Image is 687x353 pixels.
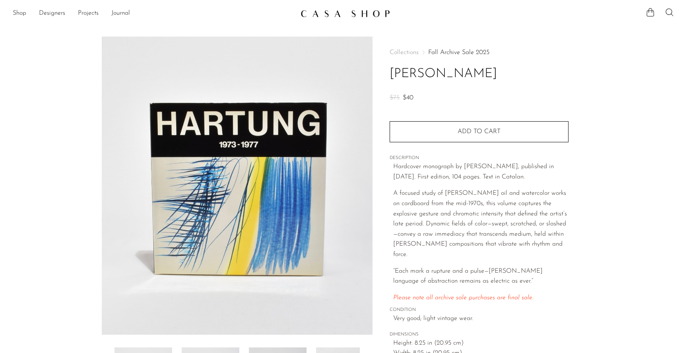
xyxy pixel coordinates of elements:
span: $75 [390,95,400,101]
a: Designers [39,8,65,19]
p: “Each mark a rupture and a pulse—[PERSON_NAME] language of abstraction remains as electric as ever.” [393,266,569,287]
h1: [PERSON_NAME] [390,64,569,84]
span: Height: 8.25 in (20.95 cm) [393,338,569,349]
a: Projects [78,8,99,19]
span: DESCRIPTION [390,155,569,162]
a: Shop [13,8,26,19]
p: Hardcover monograph by [PERSON_NAME], published in [DATE]. First edition, 104 pages. Text in Cata... [393,162,569,182]
img: Hartung [102,37,373,335]
span: DIMENSIONS [390,331,569,338]
nav: Breadcrumbs [390,49,569,56]
ul: NEW HEADER MENU [13,7,294,20]
span: Collections [390,49,419,56]
span: Very good; light vintage wear. [393,314,569,324]
nav: Desktop navigation [13,7,294,20]
span: Add to cart [458,128,501,136]
a: Journal [111,8,130,19]
span: $40 [403,95,413,101]
p: A focused study of [PERSON_NAME] oil and watercolor works on cardboard from the mid-1970s, this v... [393,188,569,260]
a: Fall Archive Sale 2025 [428,49,489,56]
button: Add to cart [390,121,569,142]
span: CONDITION [390,306,569,314]
span: Please note all archive sale purchases are final sale. [393,295,534,301]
